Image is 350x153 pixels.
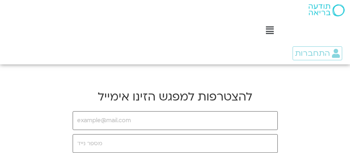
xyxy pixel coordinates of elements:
h2: להצטרפות למפגש הזינו אימייל [73,89,278,105]
span: התחברות [295,49,330,58]
img: תודעה בריאה [309,4,345,16]
input: example@mail.com [73,111,278,130]
input: מספר נייד [73,134,278,153]
a: התחברות [293,46,342,60]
